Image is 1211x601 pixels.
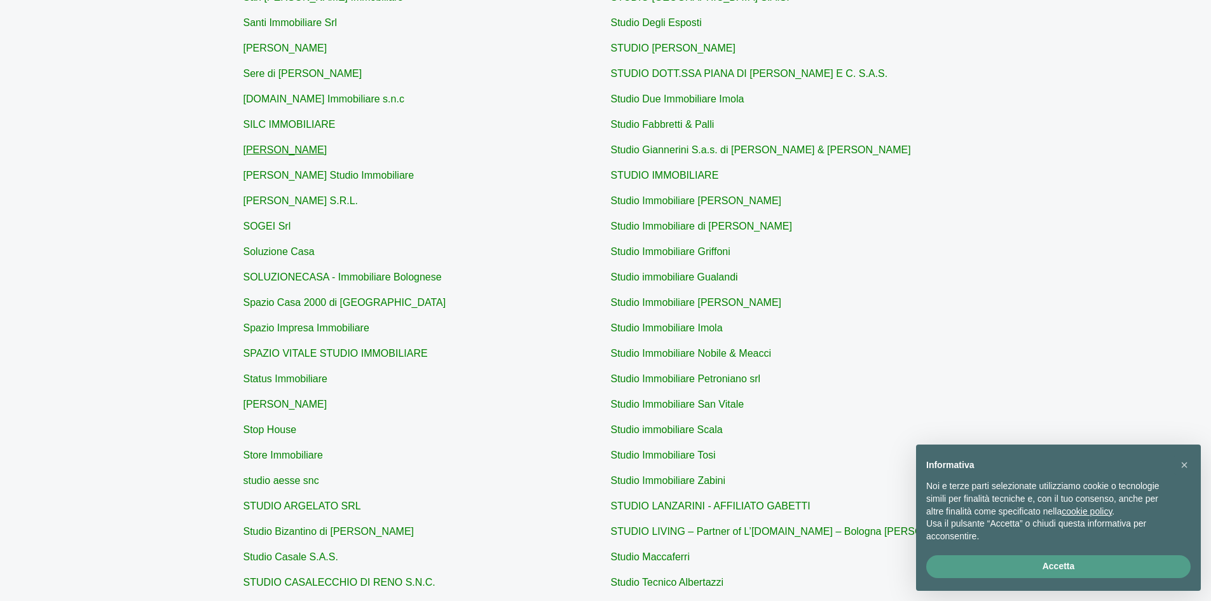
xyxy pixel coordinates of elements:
a: Studio Immobiliare Griffoni [611,246,730,257]
p: Usa il pulsante “Accetta” o chiudi questa informativa per acconsentire. [926,518,1170,542]
a: [PERSON_NAME] S.R.L. [243,195,359,206]
a: Studio Immobiliare di [PERSON_NAME] [611,221,792,231]
a: Studio Immobiliare Nobile & Meacci [611,348,772,359]
a: [PERSON_NAME] [243,399,327,410]
a: Studio Immobiliare Petroniano srl [611,373,761,384]
a: STUDIO LIVING – Partner of L’[DOMAIN_NAME] – Bologna [PERSON_NAME] [611,526,968,537]
h2: Informativa [926,460,1170,471]
a: Studio Immobiliare [PERSON_NAME] [611,195,782,206]
a: cookie policy - il link si apre in una nuova scheda [1062,506,1112,516]
a: [PERSON_NAME] Studio Immobiliare [243,170,414,181]
a: Studio Immobiliare San Vitale [611,399,744,410]
a: STUDIO IMMOBILIARE [611,170,719,181]
a: Studio Casale S.A.S. [243,551,338,562]
button: Chiudi questa informativa [1174,455,1194,475]
a: Santi Immobiliare Srl [243,17,338,28]
a: Studio Bizantino di [PERSON_NAME] [243,526,414,537]
a: SPAZIO VITALE STUDIO IMMOBILIARE [243,348,428,359]
a: Stop House [243,424,297,435]
a: [DOMAIN_NAME] Immobiliare s.n.c [243,93,404,104]
a: Studio immobiliare Gualandi [611,272,738,282]
a: SOGEI Srl [243,221,291,231]
a: Status Immobiliare [243,373,328,384]
a: Studio Tecnico Albertazzi [611,577,724,588]
a: Spazio Impresa Immobiliare [243,322,369,333]
a: Studio immobiliare Scala [611,424,723,435]
a: Studio Due Immobiliare Imola [611,93,744,104]
a: STUDIO [PERSON_NAME] [611,43,735,53]
a: [PERSON_NAME] [243,144,327,155]
a: Sere di [PERSON_NAME] [243,68,362,79]
a: Studio Immobiliare Imola [611,322,723,333]
a: Spazio Casa 2000 di [GEOGRAPHIC_DATA] [243,297,446,308]
button: Accetta [926,555,1191,578]
a: Studio Immobiliare Zabini [611,475,726,486]
a: studio aesse snc [243,475,319,486]
a: [PERSON_NAME] [243,43,327,53]
a: STUDIO CASALECCHIO DI RENO S.N.C. [243,577,435,588]
a: Studio Fabbretti & Palli [611,119,715,130]
span: × [1180,458,1188,472]
a: SILC IMMOBILIARE [243,119,336,130]
a: Studio Degli Esposti [611,17,702,28]
a: Studio Immobiliare Tosi [611,450,716,460]
a: Studio Immobiliare [PERSON_NAME] [611,297,782,308]
a: Store Immobiliare [243,450,323,460]
a: Studio Maccaferri [611,551,690,562]
a: STUDIO DOTT.SSA PIANA DI [PERSON_NAME] E C. S.A.S. [611,68,888,79]
a: Studio Giannerini S.a.s. di [PERSON_NAME] & [PERSON_NAME] [611,144,911,155]
p: Noi e terze parti selezionate utilizziamo cookie o tecnologie simili per finalità tecniche e, con... [926,480,1170,518]
a: STUDIO ARGELATO SRL [243,501,361,511]
a: Soluzione Casa [243,246,315,257]
a: SOLUZIONECASA - Immobiliare Bolognese [243,272,442,282]
a: STUDIO LANZARINI - AFFILIATO GABETTI [611,501,811,511]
